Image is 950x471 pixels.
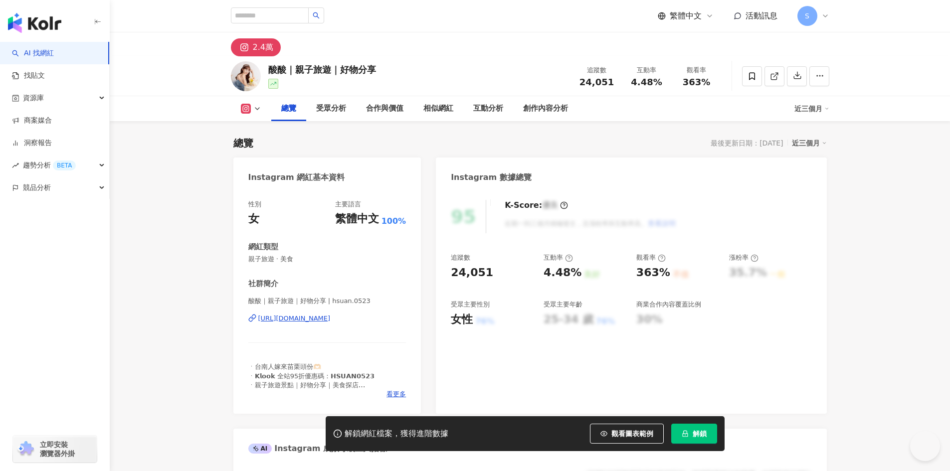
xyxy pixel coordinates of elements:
span: 24,051 [579,77,614,87]
div: 363% [636,265,670,281]
span: 100% [381,216,406,227]
span: ㆍ台南人嫁來苗栗頭份🫶🏻 ㆍ𝗞𝗹𝗼𝗼𝗸 全站95折優惠碼：𝗛𝗦𝗨𝗔𝗡𝟬𝟱𝟮𝟯 ㆍ親子旅遊景點｜好物分享｜美食探店 ㆍ女兒👧🏻：牛奶糖4Y —————— ㆍ廠商邀約合作📧 ㆍ私訊小盒子or來信 [... [248,363,375,443]
div: 最後更新日期：[DATE] [711,139,783,147]
div: [URL][DOMAIN_NAME] [258,314,331,323]
div: 網紅類型 [248,242,278,252]
div: 總覽 [233,136,253,150]
div: 女性 [451,312,473,327]
div: 互動分析 [473,103,503,115]
span: 趨勢分析 [23,154,76,176]
div: 受眾分析 [316,103,346,115]
span: 活動訊息 [746,11,777,20]
a: searchAI 找網紅 [12,48,54,58]
div: 總覽 [281,103,296,115]
div: Instagram 數據總覽 [451,172,532,183]
img: logo [8,13,61,33]
span: 繁體中文 [670,10,702,21]
div: 社群簡介 [248,279,278,289]
button: 解鎖 [671,424,717,444]
span: 酸酸｜親子旅遊｜好物分享 | hsuan.0523 [248,297,406,306]
span: 觀看圖表範例 [611,430,653,438]
div: 繁體中文 [335,211,379,227]
div: 受眾主要年齡 [544,300,582,309]
span: 立即安裝 瀏覽器外掛 [40,440,75,458]
div: 觀看率 [636,253,666,262]
span: rise [12,162,19,169]
span: S [805,10,809,21]
a: 找貼文 [12,71,45,81]
div: 商業合作內容覆蓋比例 [636,300,701,309]
span: 看更多 [386,390,406,399]
div: 漲粉率 [729,253,759,262]
div: 互動率 [628,65,666,75]
div: 合作與價值 [366,103,403,115]
span: 解鎖 [693,430,707,438]
a: chrome extension立即安裝 瀏覽器外掛 [13,436,97,463]
span: 資源庫 [23,87,44,109]
span: 競品分析 [23,176,51,199]
div: Instagram 網紅基本資料 [248,172,345,183]
button: 2.4萬 [231,38,281,56]
span: 親子旅遊 · 美食 [248,255,406,264]
div: 酸酸｜親子旅遊｜好物分享 [268,63,376,76]
span: 4.48% [631,77,662,87]
a: [URL][DOMAIN_NAME] [248,314,406,323]
div: 追蹤數 [578,65,616,75]
div: 24,051 [451,265,493,281]
div: 創作內容分析 [523,103,568,115]
span: search [313,12,320,19]
div: 主要語言 [335,200,361,209]
a: 商案媒合 [12,116,52,126]
div: 受眾主要性別 [451,300,490,309]
a: 洞察報告 [12,138,52,148]
img: KOL Avatar [231,61,261,91]
div: 4.48% [544,265,581,281]
div: 性別 [248,200,261,209]
div: 近三個月 [792,137,827,150]
button: 觀看圖表範例 [590,424,664,444]
div: 互動率 [544,253,573,262]
div: BETA [53,160,76,170]
div: 追蹤數 [451,253,470,262]
div: 女 [248,211,259,227]
span: 363% [683,77,711,87]
div: 2.4萬 [253,40,273,54]
div: 近三個月 [794,101,829,117]
div: 相似網紅 [423,103,453,115]
div: 解鎖網紅檔案，獲得進階數據 [345,429,448,439]
div: K-Score : [505,200,568,211]
span: lock [682,430,689,437]
img: chrome extension [16,441,35,457]
div: 觀看率 [678,65,716,75]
